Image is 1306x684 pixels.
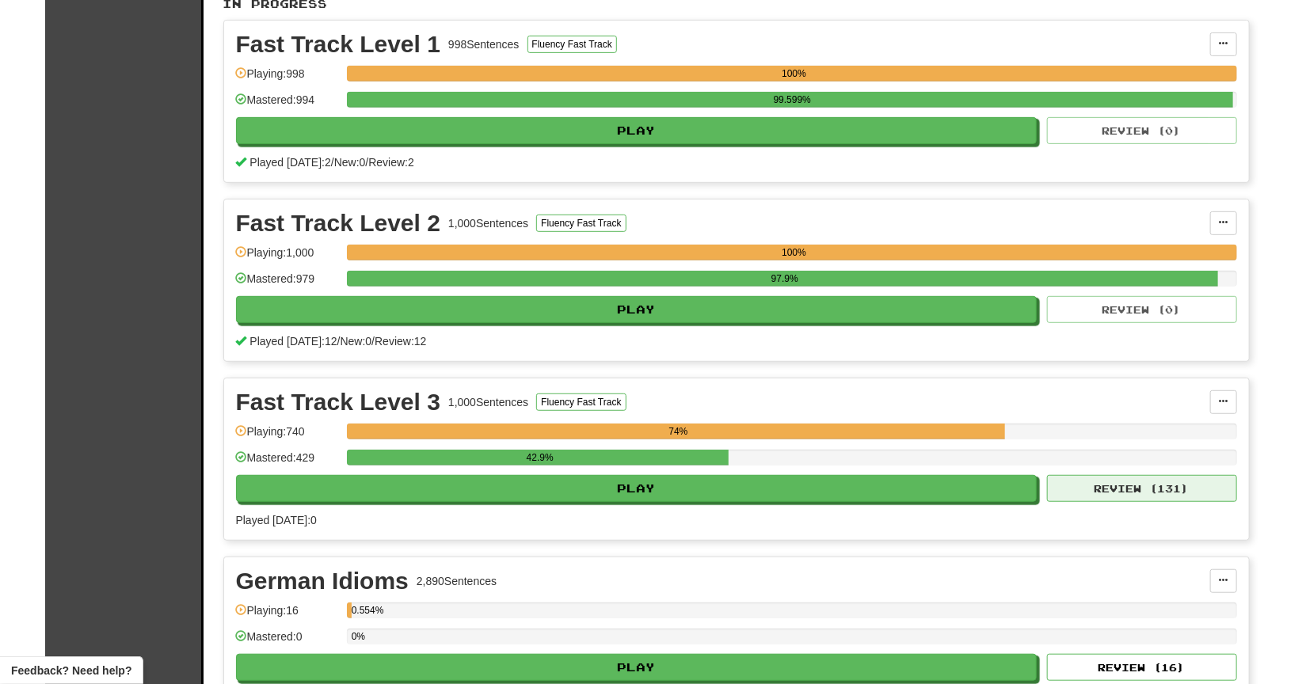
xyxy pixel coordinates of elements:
[1047,654,1237,681] button: Review (16)
[352,245,1237,260] div: 100%
[236,66,339,92] div: Playing: 998
[236,424,339,450] div: Playing: 740
[236,654,1038,681] button: Play
[1047,475,1237,502] button: Review (131)
[236,245,339,271] div: Playing: 1,000
[337,335,341,348] span: /
[1047,296,1237,323] button: Review (0)
[236,296,1038,323] button: Play
[448,215,528,231] div: 1,000 Sentences
[236,450,339,476] div: Mastered: 429
[236,271,339,297] div: Mastered: 979
[375,335,426,348] span: Review: 12
[236,569,409,593] div: German Idioms
[249,335,337,348] span: Played [DATE]: 12
[236,602,339,629] div: Playing: 16
[365,156,368,169] span: /
[448,394,528,410] div: 1,000 Sentences
[236,629,339,655] div: Mastered: 0
[1047,117,1237,144] button: Review (0)
[334,156,366,169] span: New: 0
[236,117,1038,144] button: Play
[331,156,334,169] span: /
[371,335,375,348] span: /
[448,36,520,52] div: 998 Sentences
[11,663,131,678] span: Open feedback widget
[527,36,617,53] button: Fluency Fast Track
[368,156,414,169] span: Review: 2
[236,390,441,414] div: Fast Track Level 3
[341,335,372,348] span: New: 0
[236,514,317,526] span: Played [DATE]: 0
[417,573,497,589] div: 2,890 Sentences
[536,215,626,232] button: Fluency Fast Track
[352,271,1218,287] div: 97.9%
[352,92,1233,108] div: 99.599%
[236,92,339,118] div: Mastered: 994
[236,32,441,56] div: Fast Track Level 1
[352,66,1237,82] div: 100%
[236,211,441,235] div: Fast Track Level 2
[249,156,330,169] span: Played [DATE]: 2
[236,475,1038,502] button: Play
[352,424,1006,439] div: 74%
[536,393,626,411] button: Fluency Fast Track
[352,450,729,465] div: 42.9%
